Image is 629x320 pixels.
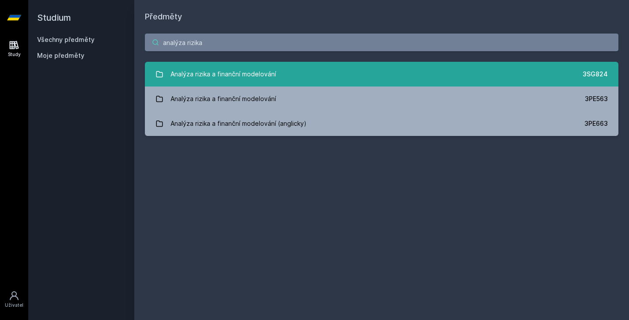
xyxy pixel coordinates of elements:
div: Analýza rizika a finanční modelování (anglicky) [171,115,307,132]
div: 3SG824 [583,70,608,79]
a: Analýza rizika a finanční modelování 3PE563 [145,87,618,111]
div: 3PE663 [584,119,608,128]
a: Analýza rizika a finanční modelování 3SG824 [145,62,618,87]
h1: Předměty [145,11,618,23]
div: Uživatel [5,302,23,309]
a: Study [2,35,27,62]
span: Moje předměty [37,51,84,60]
a: Všechny předměty [37,36,95,43]
div: Analýza rizika a finanční modelování [171,90,276,108]
a: Analýza rizika a finanční modelování (anglicky) 3PE663 [145,111,618,136]
div: Analýza rizika a finanční modelování [171,65,276,83]
div: 3PE563 [585,94,608,103]
a: Uživatel [2,286,27,313]
div: Study [8,51,21,58]
input: Název nebo ident předmětu… [145,34,618,51]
